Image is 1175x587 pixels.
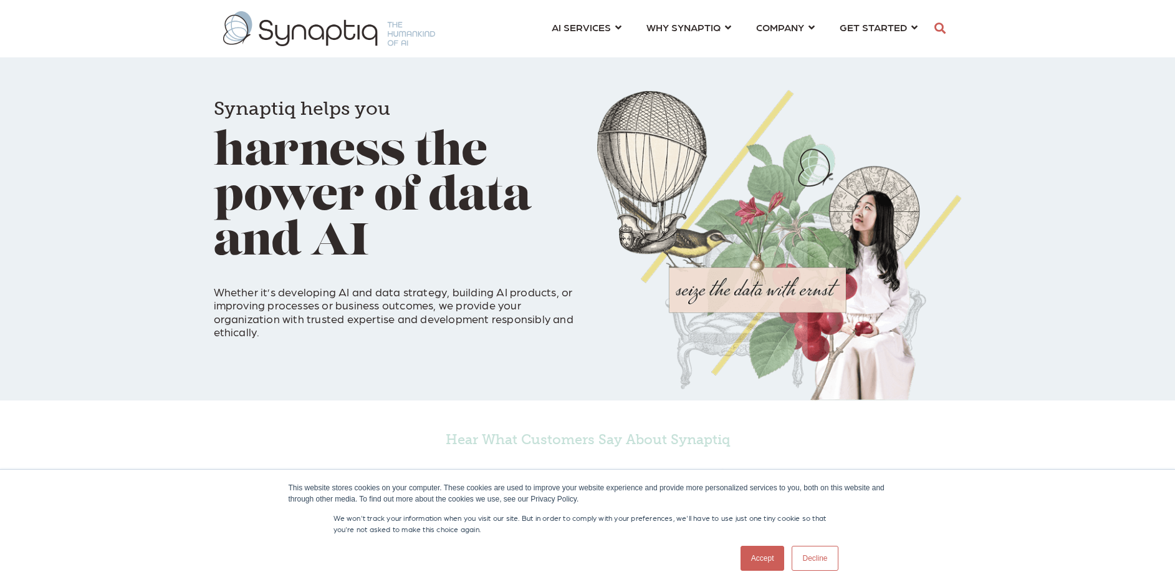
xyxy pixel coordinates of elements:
[289,482,887,505] div: This website stores cookies on your computer. These cookies are used to improve your website expe...
[552,19,611,36] span: AI SERVICES
[214,97,390,120] span: Synaptiq helps you
[251,432,924,448] h5: Hear What Customers Say About Synaptiq
[646,19,721,36] span: WHY SYNAPTIQ
[214,271,578,339] p: Whether it’s developing AI and data strategy, building AI products, or improving processes or bus...
[369,350,531,382] iframe: Embedded CTA
[597,90,962,400] img: Collage of girl, balloon, bird, and butterfly, with seize the data with ernst text
[741,546,785,571] a: Accept
[539,6,930,51] nav: menu
[223,11,435,46] img: synaptiq logo-1
[792,546,838,571] a: Decline
[840,19,907,36] span: GET STARTED
[214,81,578,266] h1: harness the power of data and AI
[520,454,655,523] img: USFoods_gray50
[552,16,621,39] a: AI SERVICES
[756,16,815,39] a: COMPANY
[214,350,345,382] iframe: Embedded CTA
[333,512,842,535] p: We won't track your information when you visit our site. But in order to comply with your prefere...
[840,16,918,39] a: GET STARTED
[655,454,790,508] img: Healthwise_gray50
[251,454,386,508] img: RyanCompanies_gray50_2
[646,16,731,39] a: WHY SYNAPTIQ
[756,19,804,36] span: COMPANY
[790,454,924,508] img: Dicio
[386,454,520,523] img: BAL_gray50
